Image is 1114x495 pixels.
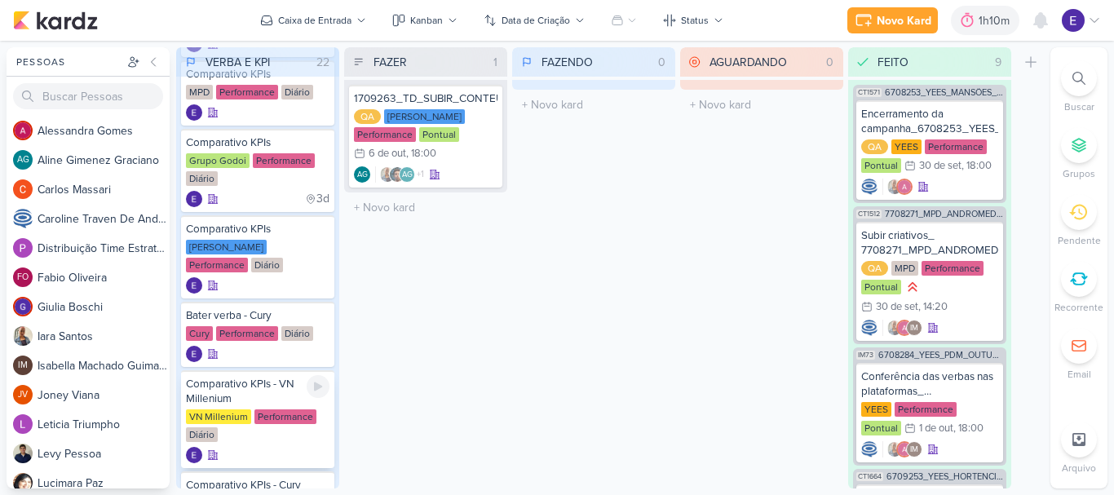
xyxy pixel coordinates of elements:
img: Eduardo Quaresma [186,277,202,294]
div: Fabio Oliveira [13,267,33,287]
span: 6708253_YEES_MANSÕES_SUBIR_PEÇAS_CAMPANHA [885,88,1003,97]
div: Aline Gimenez Graciano [354,166,370,183]
div: Pontual [861,421,901,435]
img: Eduardo Quaresma [186,447,202,463]
img: Giulia Boschi [13,297,33,316]
div: Performance [216,326,278,341]
div: Ligar relógio [307,375,329,398]
div: QA [861,139,888,154]
div: 9 [988,54,1008,71]
div: Colaboradores: Iara Santos, Alessandra Gomes, Isabella Machado Guimarães [882,320,922,336]
img: Caroline Traven De Andrade [861,320,877,336]
div: 22 [310,54,336,71]
div: Performance [895,402,957,417]
div: último check-in há 3 dias [305,191,329,207]
div: 30 de set [876,302,918,312]
img: Iara Santos [13,326,33,346]
div: Joney Viana [13,385,33,404]
p: Buscar [1064,99,1094,114]
div: Colaboradores: Iara Santos, Alessandra Gomes [882,179,913,195]
div: Diário [186,171,218,186]
img: Alessandra Gomes [13,121,33,140]
span: CT1571 [856,88,882,97]
img: Leticia Triumpho [13,414,33,434]
div: Aline Gimenez Graciano [399,166,415,183]
p: IM [910,325,918,333]
div: C a r l o s M a s s a r i [38,181,170,198]
div: MPD [186,85,213,99]
div: , 18:00 [406,148,436,159]
div: L e v y P e s s o a [38,445,170,462]
div: 1 de out [919,423,953,434]
div: Isabella Machado Guimarães [906,320,922,336]
div: Pessoas [13,55,124,69]
div: , 18:00 [953,423,984,434]
span: CT1512 [856,210,882,219]
span: IM73 [856,351,875,360]
span: 3d [316,193,329,205]
span: CT1664 [856,472,883,481]
div: YEES [861,402,891,417]
div: Criador(a): Eduardo Quaresma [186,346,202,362]
p: Email [1068,367,1091,382]
img: Carlos Massari [13,179,33,199]
div: Encerramento da campanha_6708253_YEES_MANSÕES_SUBIR_PEÇAS_CAMPANHA [861,107,998,136]
div: Criador(a): Eduardo Quaresma [186,104,202,121]
div: 1709263_TD_SUBIR_CONTEUDO_SOCIAL_EM_PERFORMANCE_LCSA [354,91,497,106]
div: 1h10m [979,12,1015,29]
div: [PERSON_NAME] [384,109,465,124]
img: Eduardo Quaresma [186,191,202,207]
input: + Novo kard [683,93,840,117]
input: + Novo kard [347,196,504,219]
div: Performance [254,409,316,424]
div: 30 de set [919,161,961,171]
div: Bater verba - Cury [186,308,329,323]
div: I a r a S a n t o s [38,328,170,345]
div: Conferência das verbas nas plataformas_ 6708284_YEES_PDM_OUTUBRO [861,369,998,399]
input: Buscar Pessoas [13,83,163,109]
p: AG [17,156,29,165]
p: FO [17,273,29,282]
div: Performance [925,139,987,154]
div: Criador(a): Caroline Traven De Andrade [861,179,877,195]
div: 0 [652,54,672,71]
div: Criador(a): Aline Gimenez Graciano [354,166,370,183]
p: Recorrente [1054,300,1103,315]
div: Pontual [861,158,901,173]
div: A l e s s a n d r a G o m e s [38,122,170,139]
div: Diário [251,258,283,272]
img: Eduardo Quaresma [186,104,202,121]
div: L u c i m a r a P a z [38,475,170,492]
div: YEES [891,139,922,154]
div: Isabella Machado Guimarães [906,441,922,457]
div: Criador(a): Eduardo Quaresma [186,191,202,207]
div: Diário [281,326,313,341]
div: Diário [281,85,313,99]
div: , 14:20 [918,302,948,312]
div: Performance [354,127,416,142]
img: Nelito Junior [389,166,405,183]
div: Isabella Machado Guimarães [13,356,33,375]
div: I s a b e l l a M a c h a d o G u i m a r ã e s [38,357,170,374]
div: Comparativo KPIs - Cury [186,478,329,493]
div: 1 [487,54,504,71]
div: [PERSON_NAME] [186,240,267,254]
div: Performance [253,153,315,168]
span: 7708271_MPD_ANDROMEDA_BRIEFING_PEÇAS_NOVO_KV_LANÇAMENTO [885,210,1003,219]
div: Comparativo KPIs [186,135,329,150]
div: Cury [186,326,213,341]
img: Distribuição Time Estratégico [13,238,33,258]
div: MPD [891,261,918,276]
div: G i u l i a B o s c h i [38,298,170,316]
p: Pendente [1058,233,1101,248]
p: AG [402,171,413,179]
div: QA [354,109,381,124]
span: 6708284_YEES_PDM_OUTUBRO [878,351,1003,360]
div: Diário [186,427,218,442]
img: Alessandra Gomes [896,179,913,195]
img: Iara Santos [886,179,903,195]
div: Grupo Godoi [186,153,250,168]
div: Performance [186,258,248,272]
div: Performance [922,261,984,276]
img: Alessandra Gomes [896,320,913,336]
